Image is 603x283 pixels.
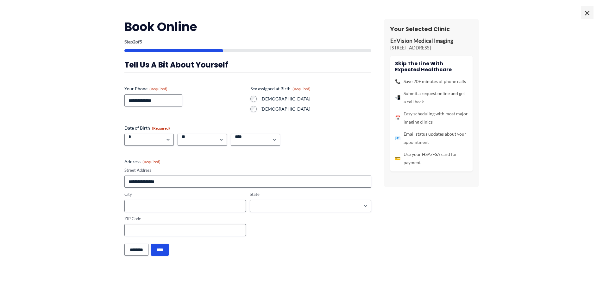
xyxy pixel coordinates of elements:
li: Email status updates about your appointment [395,130,468,146]
span: 📞 [395,77,400,86]
legend: Sex assigned at Birth [250,86,311,92]
span: 💳 [395,154,400,163]
li: Use your HSA/FSA card for payment [395,150,468,167]
span: × [581,6,594,19]
p: Step of [124,40,371,44]
h2: Book Online [124,19,371,35]
label: Street Address [124,167,371,173]
li: Save 20+ minutes of phone calls [395,77,468,86]
span: 📧 [395,134,400,142]
span: (Required) [149,87,167,91]
span: 📲 [395,93,400,102]
label: ZIP Code [124,216,246,222]
li: Easy scheduling with most major imaging clinics [395,110,468,126]
span: 2 [133,39,135,44]
span: (Required) [152,126,170,131]
label: City [124,191,246,197]
span: 📅 [395,114,400,122]
label: Your Phone [124,86,245,92]
h3: Tell us a bit about yourself [124,60,371,70]
legend: Date of Birth [124,125,170,131]
legend: Address [124,158,160,165]
li: Submit a request online and get a call back [395,89,468,106]
h4: Skip the line with Expected Healthcare [395,61,468,73]
h3: Your Selected Clinic [390,25,473,33]
label: [DEMOGRAPHIC_DATA] [261,96,371,102]
p: [STREET_ADDRESS] [390,45,473,51]
span: (Required) [292,87,311,91]
label: State [250,191,371,197]
p: EnVision Medical Imaging [390,37,473,45]
span: 5 [140,39,142,44]
label: [DEMOGRAPHIC_DATA] [261,106,371,112]
span: (Required) [142,159,160,164]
